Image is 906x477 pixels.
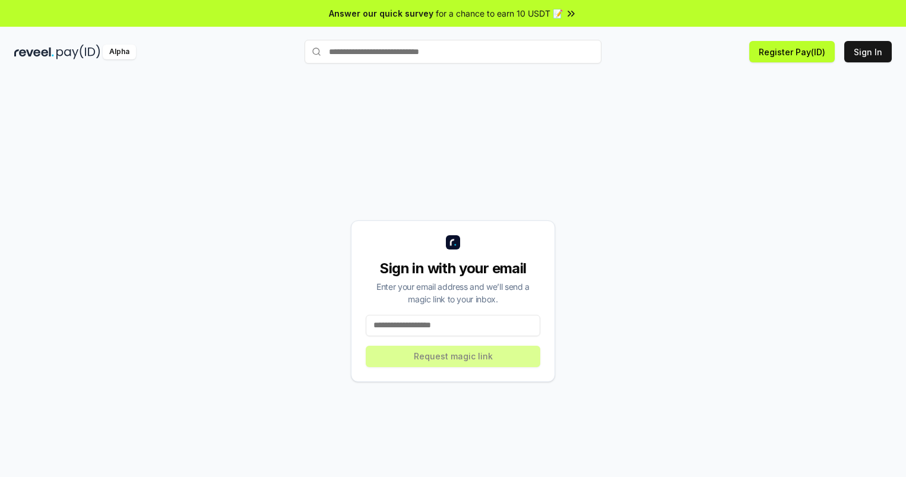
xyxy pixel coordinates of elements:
span: Answer our quick survey [329,7,433,20]
button: Register Pay(ID) [749,41,835,62]
div: Enter your email address and we’ll send a magic link to your inbox. [366,280,540,305]
img: reveel_dark [14,45,54,59]
img: logo_small [446,235,460,249]
img: pay_id [56,45,100,59]
span: for a chance to earn 10 USDT 📝 [436,7,563,20]
div: Sign in with your email [366,259,540,278]
div: Alpha [103,45,136,59]
button: Sign In [844,41,892,62]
